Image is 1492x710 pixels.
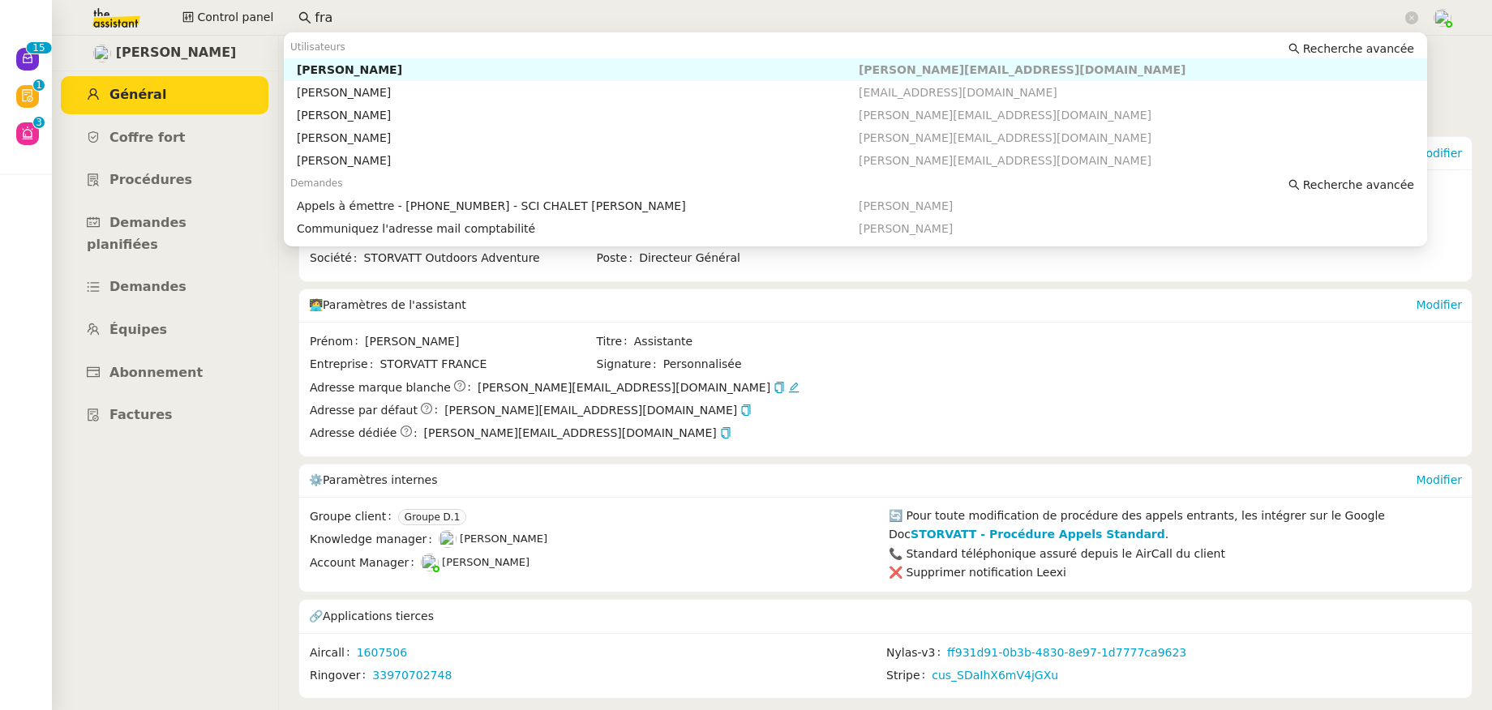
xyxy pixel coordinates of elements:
[87,215,186,252] span: Demandes planifiées
[932,666,1058,685] a: cus_SDaIhX6mV4jGXu
[297,62,859,77] div: [PERSON_NAME]
[859,154,1151,167] span: [PERSON_NAME][EMAIL_ADDRESS][DOMAIN_NAME]
[439,530,457,548] img: users%2FyQfMwtYgTqhRP2YHWHmG2s2LYaD3%2Favatar%2Fprofile-pic.png
[109,279,186,294] span: Demandes
[309,464,1416,497] div: ⚙️
[478,379,770,397] span: [PERSON_NAME][EMAIL_ADDRESS][DOMAIN_NAME]
[859,199,953,212] span: [PERSON_NAME]
[116,42,237,64] span: [PERSON_NAME]
[93,45,111,62] img: users%2FRcIDm4Xn1TPHYwgLThSv8RQYtaM2%2Favatar%2F95761f7a-40c3-4bb5-878d-fe785e6f95b2
[109,322,167,337] span: Équipes
[1303,177,1414,193] span: Recherche avancée
[309,600,1462,632] div: 🔗
[323,298,466,311] span: Paramètres de l'assistant
[911,528,1165,541] a: STORVATT - Procédure Appels Standard
[442,556,529,568] span: [PERSON_NAME]
[859,131,1151,144] span: [PERSON_NAME][EMAIL_ADDRESS][DOMAIN_NAME]
[297,130,859,145] div: [PERSON_NAME]
[460,532,547,545] span: [PERSON_NAME]
[32,42,39,57] p: 1
[33,117,45,128] nz-badge-sup: 3
[424,424,731,443] span: [PERSON_NAME][EMAIL_ADDRESS][DOMAIN_NAME]
[310,401,418,420] span: Adresse par défaut
[61,311,268,349] a: Équipes
[297,221,859,236] div: Communiquez l'adresse mail comptabilité
[323,609,434,622] span: Applications tierces
[886,666,932,685] span: Stripe
[310,530,439,549] span: Knowledge manager
[597,332,634,351] span: Titre
[109,87,166,102] span: Général
[61,161,268,199] a: Procédures
[290,177,343,189] span: Demandes
[1416,298,1462,311] a: Modifier
[889,545,1462,563] div: 📞 Standard téléphonique assuré depuis le AirCall du client
[889,507,1462,545] div: 🔄 Pour toute modification de procédure des appels entrants, les intégrer sur le Google Doc .
[36,79,42,94] p: 1
[363,249,594,267] span: STORVATT Outdoors Adventure
[36,117,42,131] p: 3
[597,355,663,374] span: Signature
[109,172,192,187] span: Procédures
[1434,9,1451,27] img: users%2FNTfmycKsCFdqp6LX6USf2FmuPJo2%2Favatar%2F16D86256-2126-4AE5-895D-3A0011377F92_1_102_o-remo...
[315,7,1402,29] input: Rechercher
[310,332,365,351] span: Prénom
[26,42,51,53] nz-badge-sup: 15
[421,554,439,571] img: users%2FNTfmycKsCFdqp6LX6USf2FmuPJo2%2Favatar%2F16D86256-2126-4AE5-895D-3A0011377F92_1_102_o-remo...
[173,6,283,29] button: Control panel
[61,354,268,392] a: Abonnement
[109,365,203,380] span: Abonnement
[61,268,268,306] a: Demandes
[61,119,268,157] a: Coffre fort
[639,249,881,267] span: Directeur Général
[297,108,859,122] div: [PERSON_NAME]
[889,563,1462,582] div: ❌ Supprimer notification Leexi
[634,332,881,351] span: Assistante
[310,355,379,374] span: Entreprise
[365,332,594,351] span: [PERSON_NAME]
[1416,147,1462,160] a: Modifier
[297,85,859,100] div: [PERSON_NAME]
[444,401,752,420] span: [PERSON_NAME][EMAIL_ADDRESS][DOMAIN_NAME]
[39,42,45,57] p: 5
[1416,473,1462,486] a: Modifier
[379,355,594,374] span: STORVATT FRANCE
[859,222,953,235] span: [PERSON_NAME]
[61,76,268,114] a: Général
[398,509,466,525] nz-tag: Groupe D.1
[310,424,397,443] span: Adresse dédiée
[859,63,1185,76] span: [PERSON_NAME][EMAIL_ADDRESS][DOMAIN_NAME]
[310,249,363,267] span: Société
[663,355,742,374] span: Personnalisée
[61,204,268,263] a: Demandes planifiées
[310,554,421,572] span: Account Manager
[1303,41,1414,57] span: Recherche avancée
[372,666,452,685] a: 33970702748
[297,199,859,213] div: Appels à émettre - [PHONE_NUMBER] - SCI CHALET [PERSON_NAME]
[310,644,357,662] span: Aircall
[297,153,859,168] div: [PERSON_NAME]
[859,86,1057,99] span: [EMAIL_ADDRESS][DOMAIN_NAME]
[859,109,1151,122] span: [PERSON_NAME][EMAIL_ADDRESS][DOMAIN_NAME]
[290,41,345,53] span: Utilisateurs
[309,289,1416,322] div: 🧑‍💻
[357,644,407,662] a: 1607506
[109,130,186,145] span: Coffre fort
[886,644,947,662] span: Nylas-v3
[109,407,173,422] span: Factures
[323,473,437,486] span: Paramètres internes
[197,8,273,27] span: Control panel
[310,666,372,685] span: Ringover
[310,379,451,397] span: Adresse marque blanche
[33,79,45,91] nz-badge-sup: 1
[310,507,398,526] span: Groupe client
[947,644,1186,662] a: ff931d91-0b3b-4830-8e97-1d7777ca9623
[597,249,640,267] span: Poste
